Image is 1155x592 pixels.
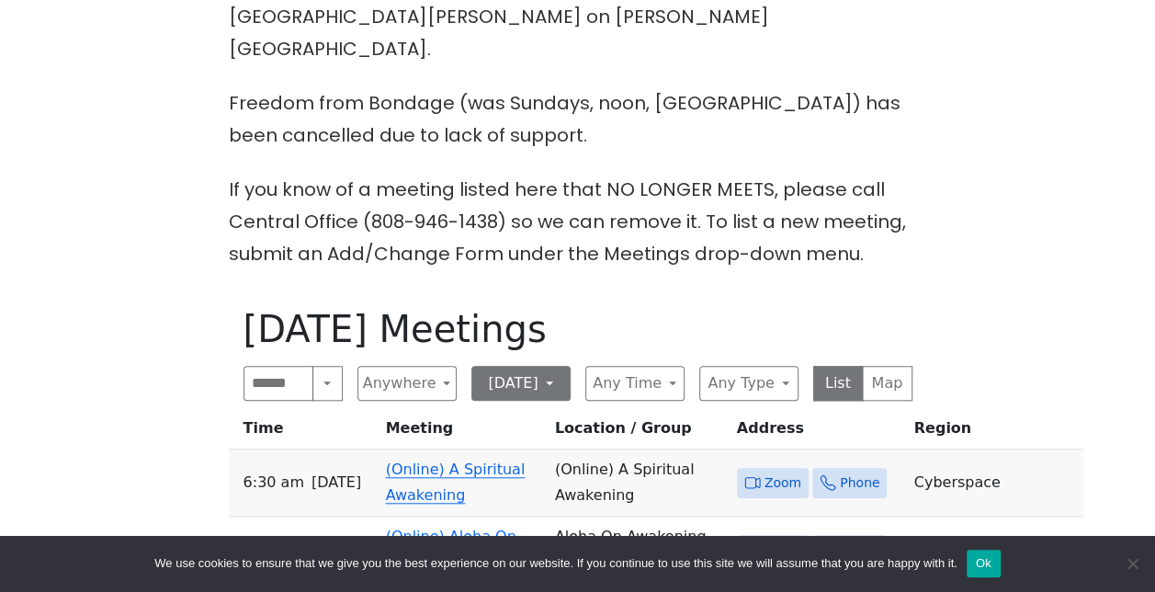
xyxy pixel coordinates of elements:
[585,366,685,401] button: Any Time
[229,174,927,270] p: If you know of a meeting listed here that NO LONGER MEETS, please call Central Office (808-946-14...
[906,517,1082,584] td: Cyberspace
[813,366,864,401] button: List
[1123,554,1141,573] span: No
[229,416,379,450] th: Time
[311,470,361,495] span: [DATE]
[243,307,912,351] h1: [DATE] Meetings
[906,416,1082,450] th: Region
[357,366,457,401] button: Anywhere
[243,470,304,495] span: 6:30 AM
[154,554,957,573] span: We use cookies to ensure that we give you the best experience on our website. If you continue to ...
[312,366,342,401] button: Search
[730,416,907,450] th: Address
[548,517,730,584] td: Aloha On Awakening (O) (Lit)
[548,450,730,517] td: (Online) A Spiritual Awakening
[548,416,730,450] th: Location / Group
[386,461,526,504] a: (Online) A Spiritual Awakening
[699,366,798,401] button: Any Type
[764,472,801,495] span: Zoom
[379,416,548,450] th: Meeting
[906,450,1082,517] td: Cyberspace
[229,87,927,152] p: Freedom from Bondage (was Sundays, noon, [GEOGRAPHIC_DATA]) has been cancelled due to lack of sup...
[471,366,571,401] button: [DATE]
[862,366,912,401] button: Map
[243,366,314,401] input: Search
[386,528,523,571] a: (Online) Aloha On Awakening (O)(Lit)
[840,472,879,495] span: Phone
[967,550,1001,577] button: Ok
